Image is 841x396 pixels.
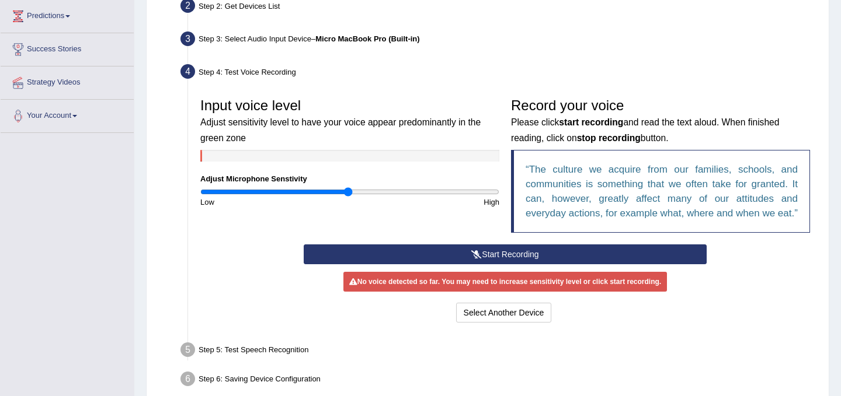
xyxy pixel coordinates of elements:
b: start recording [559,117,623,127]
b: stop recording [577,133,641,143]
h3: Record your voice [511,98,810,144]
small: Please click and read the text aloud. When finished reading, click on button. [511,117,779,142]
label: Adjust Microphone Senstivity [200,173,307,184]
div: High [350,197,505,208]
div: Step 3: Select Audio Input Device [175,28,823,54]
h3: Input voice level [200,98,499,144]
a: Strategy Videos [1,66,134,96]
q: The culture we acquire from our families, schools, and communities is something that we often tak... [526,164,798,219]
a: Your Account [1,100,134,129]
a: Success Stories [1,33,134,62]
button: Start Recording [304,244,706,264]
div: Step 6: Saving Device Configuration [175,368,823,394]
div: Low [194,197,350,208]
b: Micro MacBook Pro (Built-in) [315,34,419,43]
small: Adjust sensitivity level to have your voice appear predominantly in the green zone [200,117,481,142]
span: – [311,34,420,43]
button: Select Another Device [456,303,552,323]
div: Step 5: Test Speech Recognition [175,339,823,365]
div: Step 4: Test Voice Recording [175,61,823,86]
div: No voice detected so far. You may need to increase sensitivity level or click start recording. [343,272,667,292]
